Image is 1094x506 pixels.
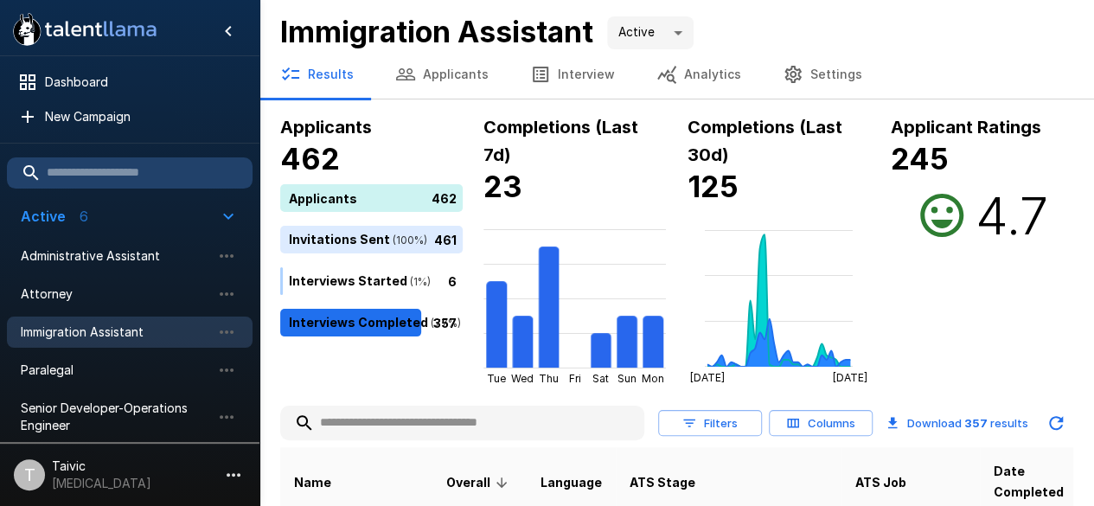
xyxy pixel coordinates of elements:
[833,371,867,384] tspan: [DATE]
[448,272,457,290] p: 6
[636,50,762,99] button: Analytics
[688,169,739,204] b: 125
[483,117,638,165] b: Completions (Last 7d)
[280,141,340,176] b: 462
[617,372,637,385] tspan: Sun
[769,410,873,437] button: Columns
[975,184,1047,247] h2: 4.7
[434,230,457,248] p: 461
[688,117,842,165] b: Completions (Last 30d)
[509,50,636,99] button: Interview
[280,14,593,49] b: Immigration Assistant
[689,371,724,384] tspan: [DATE]
[658,410,762,437] button: Filters
[630,472,695,493] span: ATS Stage
[891,141,949,176] b: 245
[280,117,372,138] b: Applicants
[855,472,906,493] span: ATS Job
[1039,406,1073,440] button: Updated Today - 3:35 PM
[541,472,602,493] span: Language
[891,117,1041,138] b: Applicant Ratings
[607,16,694,49] div: Active
[487,372,506,385] tspan: Tue
[593,372,610,385] tspan: Sat
[539,372,559,385] tspan: Thu
[483,169,522,204] b: 23
[294,472,331,493] span: Name
[994,461,1064,503] span: Date Completed
[642,372,664,385] tspan: Mon
[374,50,509,99] button: Applicants
[259,50,374,99] button: Results
[433,313,457,331] p: 357
[446,472,513,493] span: Overall
[569,372,581,385] tspan: Fri
[432,189,457,207] p: 462
[762,50,883,99] button: Settings
[964,416,988,430] b: 357
[512,372,534,385] tspan: Wed
[880,406,1035,440] button: Download 357 results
